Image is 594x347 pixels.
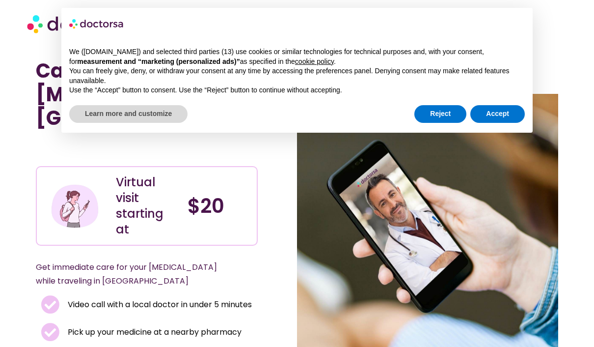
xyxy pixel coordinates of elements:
[65,298,252,312] span: Video call with a local doctor in under 5 minutes
[36,260,235,288] p: Get immediate care for your [MEDICAL_DATA] while traveling in [GEOGRAPHIC_DATA]
[69,16,124,31] img: logo
[50,181,100,231] img: Illustration depicting a young woman in a casual outfit, engaged with her smartphone. She has a p...
[116,174,178,237] div: Virtual visit starting at
[41,145,188,156] iframe: Customer reviews powered by Trustpilot
[69,105,188,123] button: Learn more and customize
[188,194,249,218] h4: $20
[295,58,334,65] a: cookie policy
[65,325,242,339] span: Pick up your medicine at a nearby pharmacy
[69,66,525,86] p: You can freely give, deny, or withdraw your consent at any time by accessing the preferences pane...
[69,86,525,95] p: Use the “Accept” button to consent. Use the “Reject” button to continue without accepting.
[77,58,240,65] strong: measurement and “marketing (personalized ads)”
[470,105,525,123] button: Accept
[69,47,525,66] p: We ([DOMAIN_NAME]) and selected third parties (13) use cookies or similar technologies for techni...
[36,59,258,130] h1: Caring for a [MEDICAL_DATA] in [GEOGRAPHIC_DATA]
[414,105,466,123] button: Reject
